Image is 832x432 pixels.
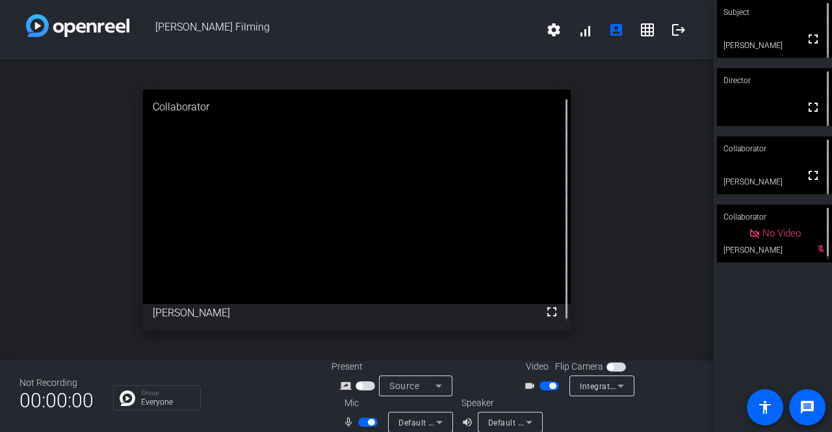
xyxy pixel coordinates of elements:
div: Collaborator [717,205,832,229]
mat-icon: grid_on [640,22,655,38]
span: Default - Speakers (Realtek(R) Audio) [488,417,629,427]
span: Source [389,381,419,391]
div: Mic [331,396,461,410]
mat-icon: fullscreen [544,304,560,320]
span: Default - Microphone Array (Intel® Smart Sound Technology for Digital Microphones) [398,417,721,427]
mat-icon: videocam_outline [524,378,539,394]
div: Collaborator [143,90,571,125]
mat-icon: accessibility [757,400,773,415]
p: Group [141,390,194,396]
mat-icon: fullscreen [805,99,821,115]
mat-icon: mic_none [343,414,358,430]
mat-icon: fullscreen [805,168,821,183]
mat-icon: logout [671,22,686,38]
div: Speaker [461,396,539,410]
div: Present [331,360,461,374]
mat-icon: settings [546,22,562,38]
mat-icon: volume_up [461,414,477,430]
p: Everyone [141,398,194,406]
span: Integrated Webcam (0c45:6a1b) [580,381,703,391]
div: Director [717,68,832,93]
span: No Video [762,227,801,239]
img: Chat Icon [120,390,135,406]
mat-icon: message [799,400,815,415]
div: Not Recording [19,376,94,390]
span: Video [526,360,549,374]
mat-icon: fullscreen [805,31,821,47]
mat-icon: screen_share_outline [340,378,356,394]
span: Flip Camera [555,360,603,374]
mat-icon: account_box [608,22,624,38]
span: [PERSON_NAME] Filming [129,14,538,45]
div: Collaborator [717,136,832,161]
button: signal_cellular_alt [569,14,601,45]
img: white-gradient.svg [26,14,129,37]
span: 00:00:00 [19,385,94,416]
